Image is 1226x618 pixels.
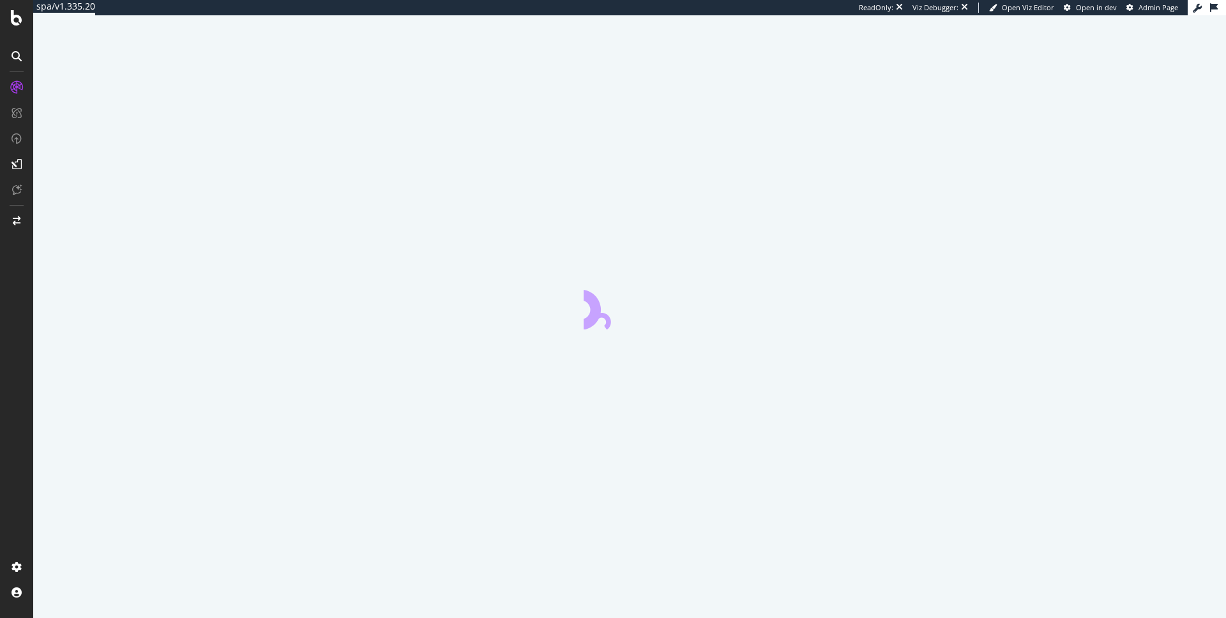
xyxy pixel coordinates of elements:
a: Admin Page [1126,3,1178,13]
div: Viz Debugger: [912,3,958,13]
span: Open Viz Editor [1002,3,1054,12]
div: ReadOnly: [859,3,893,13]
a: Open in dev [1064,3,1117,13]
div: animation [584,283,676,329]
span: Open in dev [1076,3,1117,12]
span: Admin Page [1139,3,1178,12]
a: Open Viz Editor [989,3,1054,13]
